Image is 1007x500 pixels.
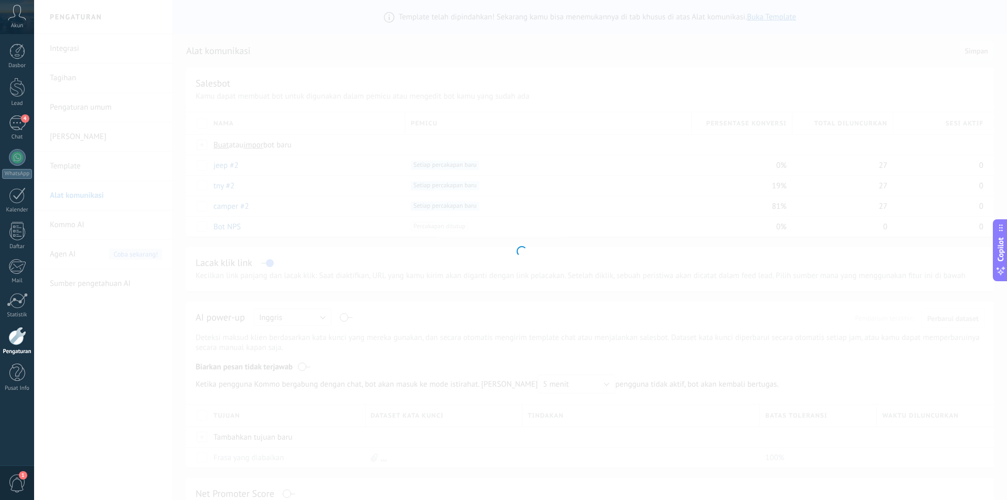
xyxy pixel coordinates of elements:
div: Lead [2,100,33,107]
div: Statistik [2,312,33,318]
div: Dasbor [2,62,33,69]
span: 4 [21,114,29,123]
div: Pengaturan [2,348,33,355]
div: Pusat Info [2,385,33,392]
div: Daftar [2,243,33,250]
span: Copilot [995,237,1006,261]
div: Kalender [2,207,33,214]
span: 1 [19,471,27,480]
span: Akun [11,23,24,29]
div: Chat [2,134,33,141]
div: WhatsApp [2,169,32,179]
div: Mail [2,278,33,284]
